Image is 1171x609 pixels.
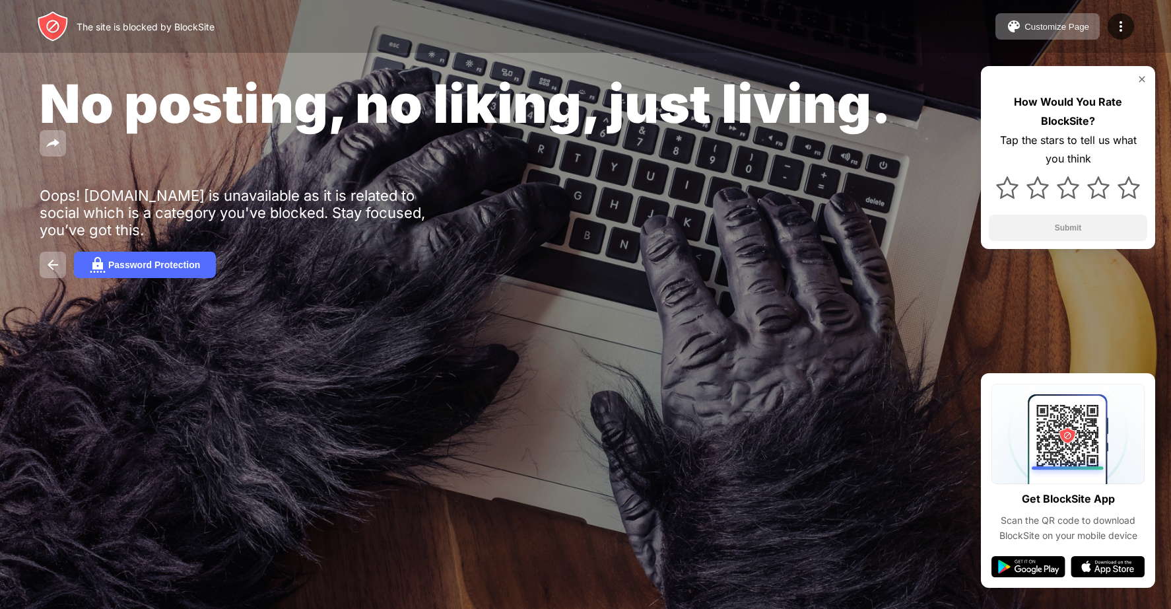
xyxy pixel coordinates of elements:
[40,187,448,238] div: Oops! [DOMAIN_NAME] is unavailable as it is related to social which is a category you've blocked....
[991,556,1065,577] img: google-play.svg
[1071,556,1145,577] img: app-store.svg
[1087,176,1110,199] img: star.svg
[989,215,1147,241] button: Submit
[1024,22,1089,32] div: Customize Page
[1118,176,1140,199] img: star.svg
[74,252,216,278] button: Password Protection
[989,131,1147,169] div: Tap the stars to tell us what you think
[40,71,891,135] span: No posting, no liking, just living.
[1026,176,1049,199] img: star.svg
[1022,489,1115,509] div: Get BlockSite App
[1137,74,1147,85] img: rate-us-close.svg
[996,176,1019,199] img: star.svg
[1113,18,1129,34] img: menu-icon.svg
[1057,176,1079,199] img: star.svg
[45,135,61,151] img: share.svg
[37,11,69,42] img: header-logo.svg
[995,13,1100,40] button: Customize Page
[77,21,215,32] div: The site is blocked by BlockSite
[108,260,200,270] div: Password Protection
[991,513,1145,543] div: Scan the QR code to download BlockSite on your mobile device
[991,384,1145,484] img: qrcode.svg
[45,257,61,273] img: back.svg
[1006,18,1022,34] img: pallet.svg
[90,257,106,273] img: password.svg
[989,92,1147,131] div: How Would You Rate BlockSite?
